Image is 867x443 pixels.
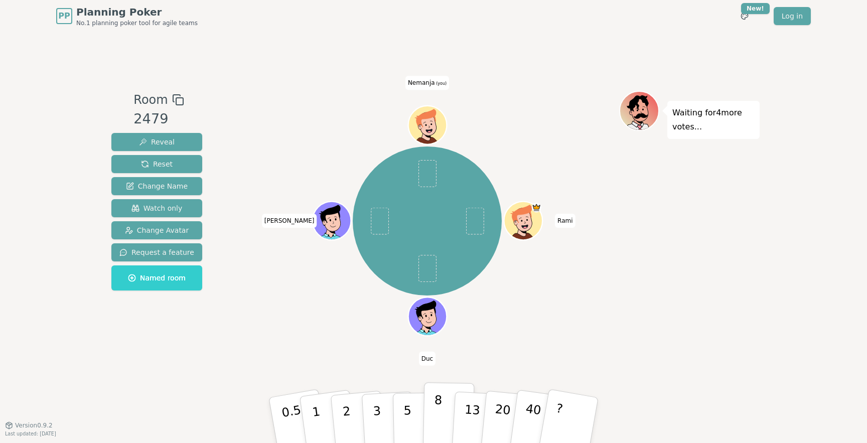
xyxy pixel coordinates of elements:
button: Change Avatar [111,221,202,239]
span: Click to change your name [419,352,436,366]
span: Watch only [131,203,183,213]
span: Planning Poker [76,5,198,19]
span: Room [133,91,168,109]
button: Change Name [111,177,202,195]
span: Request a feature [119,247,194,257]
button: Reveal [111,133,202,151]
div: New! [741,3,770,14]
button: Reset [111,155,202,173]
span: PP [58,10,70,22]
span: Click to change your name [555,214,575,228]
span: Last updated: [DATE] [5,431,56,436]
span: Reveal [139,137,175,147]
span: (you) [435,81,447,86]
p: Waiting for 4 more votes... [672,106,755,134]
span: Named room [128,273,186,283]
button: Request a feature [111,243,202,261]
span: Change Avatar [125,225,189,235]
span: Click to change your name [405,76,449,90]
button: Click to change your avatar [409,107,446,143]
span: Rami is the host [531,203,541,212]
span: Reset [141,159,173,169]
a: Log in [774,7,811,25]
button: Version0.9.2 [5,421,53,429]
span: Change Name [126,181,188,191]
span: No.1 planning poker tool for agile teams [76,19,198,27]
div: 2479 [133,109,184,129]
button: New! [736,7,754,25]
span: Click to change your name [262,214,317,228]
button: Watch only [111,199,202,217]
button: Named room [111,265,202,290]
a: PPPlanning PokerNo.1 planning poker tool for agile teams [56,5,198,27]
span: Version 0.9.2 [15,421,53,429]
